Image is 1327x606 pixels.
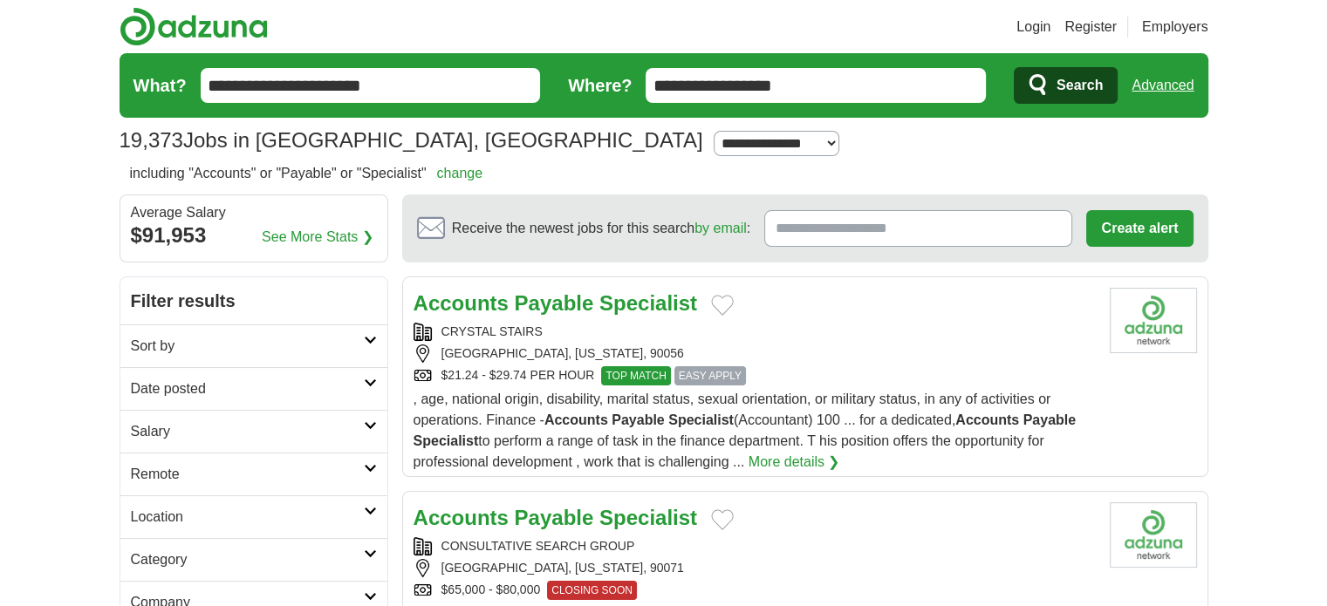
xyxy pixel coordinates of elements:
h2: Location [131,507,364,528]
div: [GEOGRAPHIC_DATA], [US_STATE], 90071 [414,559,1096,577]
strong: Accounts [955,412,1019,427]
div: [GEOGRAPHIC_DATA], [US_STATE], 90056 [414,344,1096,363]
div: CONSULTATIVE SEARCH GROUP [414,537,1096,555]
h2: Remote [131,464,364,485]
h2: Salary [131,421,364,442]
h2: Sort by [131,336,364,357]
span: EASY APPLY [674,366,746,385]
a: Register [1064,17,1117,37]
strong: Payable [515,506,594,529]
strong: Accounts [414,291,509,315]
h2: Filter results [120,277,387,324]
button: Add to favorite jobs [711,509,734,530]
span: Search [1057,68,1103,103]
strong: Payable [515,291,594,315]
a: Login [1016,17,1050,37]
img: Crystal Stairs logo [1110,288,1197,353]
a: Category [120,538,387,581]
a: Employers [1142,17,1208,37]
a: Advanced [1132,68,1194,103]
a: CRYSTAL STAIRS [441,324,543,338]
span: Receive the newest jobs for this search : [452,218,750,239]
a: More details ❯ [749,452,840,473]
strong: Accounts [544,412,608,427]
strong: Payable [1023,412,1076,427]
button: Create alert [1086,210,1193,247]
strong: Specialist [599,291,697,315]
div: $65,000 - $80,000 [414,581,1096,600]
h2: Date posted [131,378,364,399]
strong: Accounts [414,506,509,529]
strong: Specialist [599,506,697,529]
div: $21.24 - $29.74 PER HOUR [414,366,1096,385]
div: $91,953 [131,220,377,251]
a: Accounts Payable Specialist [414,291,698,315]
div: Average Salary [131,206,377,220]
a: Location [120,495,387,538]
img: Company logo [1110,502,1197,568]
img: Adzuna logo [120,7,268,46]
h2: including "Accounts" or "Payable" or "Specialist" [130,163,483,184]
a: Remote [120,453,387,495]
span: , age, national origin, disability, marital status, sexual orientation, or military status, in an... [414,392,1077,469]
h1: Jobs in [GEOGRAPHIC_DATA], [GEOGRAPHIC_DATA] [120,128,703,152]
h2: Category [131,549,364,570]
a: Date posted [120,367,387,410]
strong: Payable [612,412,664,427]
strong: Specialist [668,412,734,427]
a: Accounts Payable Specialist [414,506,698,529]
button: Search [1014,67,1118,104]
a: Salary [120,410,387,453]
a: change [437,166,483,180]
a: Sort by [120,324,387,367]
a: by email [694,221,747,235]
label: What? [133,72,187,99]
a: See More Stats ❯ [262,227,373,248]
label: Where? [568,72,632,99]
span: 19,373 [120,125,183,156]
span: CLOSING SOON [547,581,637,600]
strong: Specialist [414,433,479,448]
button: Add to favorite jobs [711,295,734,316]
span: TOP MATCH [601,366,670,385]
